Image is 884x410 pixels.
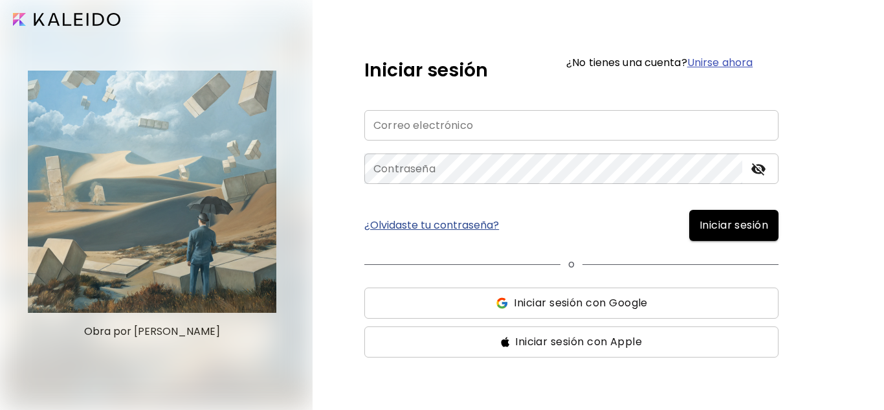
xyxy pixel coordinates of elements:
img: ss [495,297,509,310]
button: ssIniciar sesión con Apple [364,326,779,358]
img: ss [501,337,510,347]
span: Iniciar sesión con Apple [515,334,642,350]
a: ¿Olvidaste tu contraseña? [364,220,499,231]
p: o [568,256,575,272]
button: ssIniciar sesión con Google [364,288,779,319]
h6: ¿No tienes una cuenta? [566,58,753,68]
h5: Iniciar sesión [364,57,488,84]
span: Iniciar sesión [700,218,768,233]
a: Unirse ahora [687,55,753,70]
button: Iniciar sesión [689,210,779,241]
span: Iniciar sesión con Google [514,295,647,311]
button: toggle password visibility [747,158,769,180]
